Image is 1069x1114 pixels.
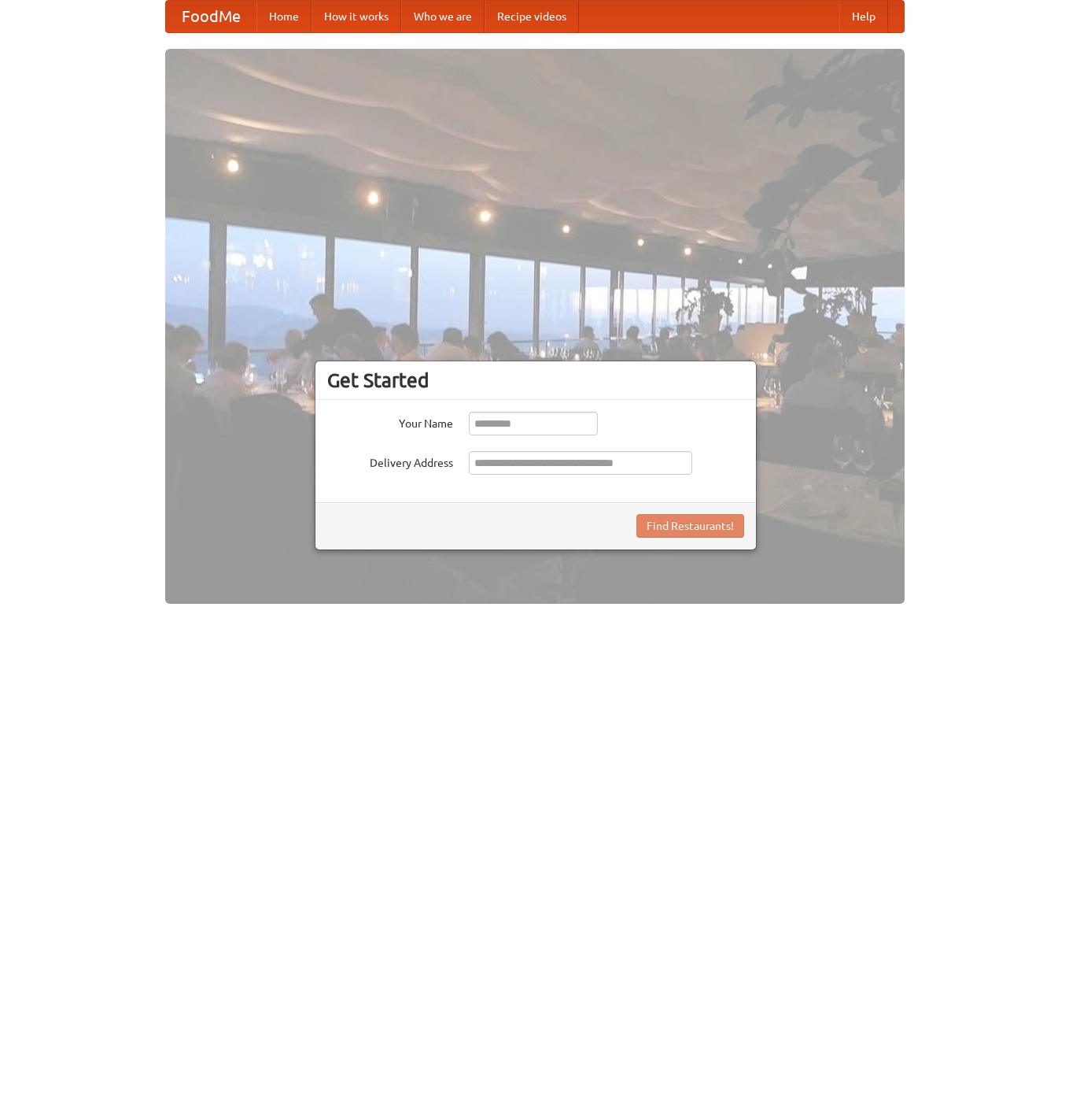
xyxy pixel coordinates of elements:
[256,1,311,32] a: Home
[401,1,485,32] a: Who we are
[327,412,453,431] label: Your Name
[636,514,744,538] button: Find Restaurants!
[327,451,453,471] label: Delivery Address
[311,1,401,32] a: How it works
[166,1,256,32] a: FoodMe
[485,1,579,32] a: Recipe videos
[839,1,888,32] a: Help
[327,368,744,392] h3: Get Started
